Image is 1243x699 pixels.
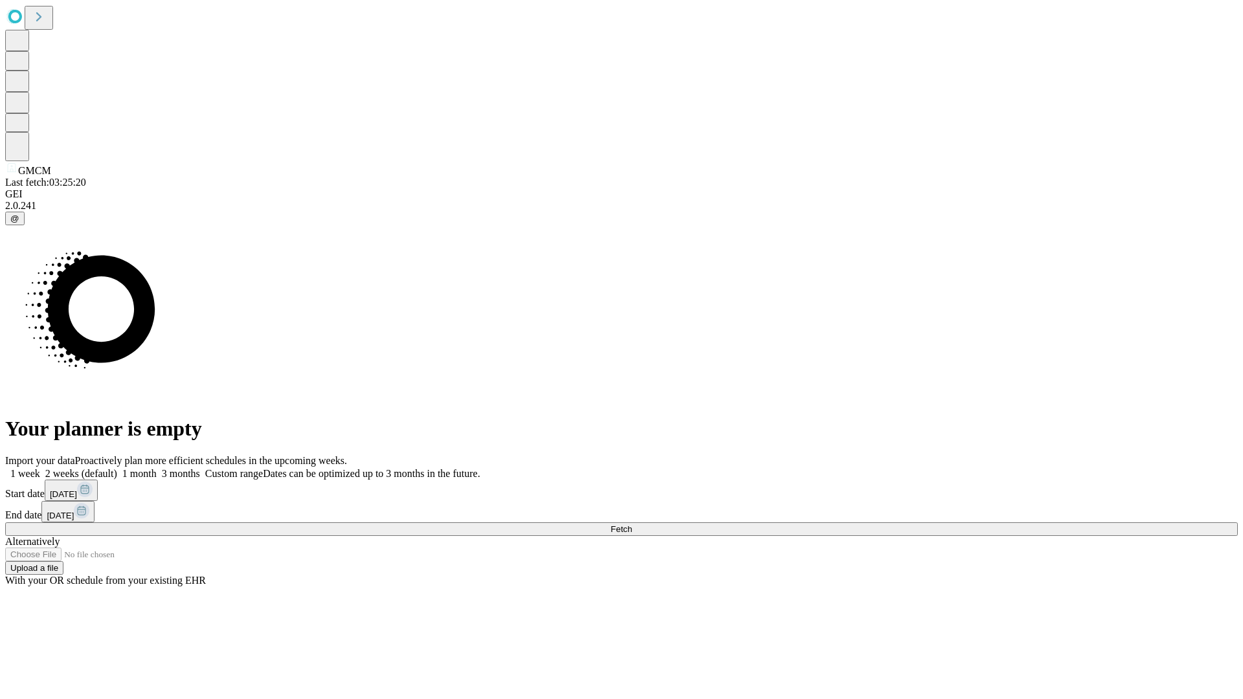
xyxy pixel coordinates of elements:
[5,212,25,225] button: @
[50,489,77,499] span: [DATE]
[5,177,86,188] span: Last fetch: 03:25:20
[75,455,347,466] span: Proactively plan more efficient schedules in the upcoming weeks.
[47,511,74,520] span: [DATE]
[10,468,40,479] span: 1 week
[610,524,632,534] span: Fetch
[5,501,1238,522] div: End date
[18,165,51,176] span: GMCM
[5,536,60,547] span: Alternatively
[5,480,1238,501] div: Start date
[41,501,95,522] button: [DATE]
[5,575,206,586] span: With your OR schedule from your existing EHR
[122,468,157,479] span: 1 month
[5,455,75,466] span: Import your data
[5,417,1238,441] h1: Your planner is empty
[263,468,480,479] span: Dates can be optimized up to 3 months in the future.
[5,200,1238,212] div: 2.0.241
[205,468,263,479] span: Custom range
[45,480,98,501] button: [DATE]
[45,468,117,479] span: 2 weeks (default)
[5,522,1238,536] button: Fetch
[5,561,63,575] button: Upload a file
[162,468,200,479] span: 3 months
[5,188,1238,200] div: GEI
[10,214,19,223] span: @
